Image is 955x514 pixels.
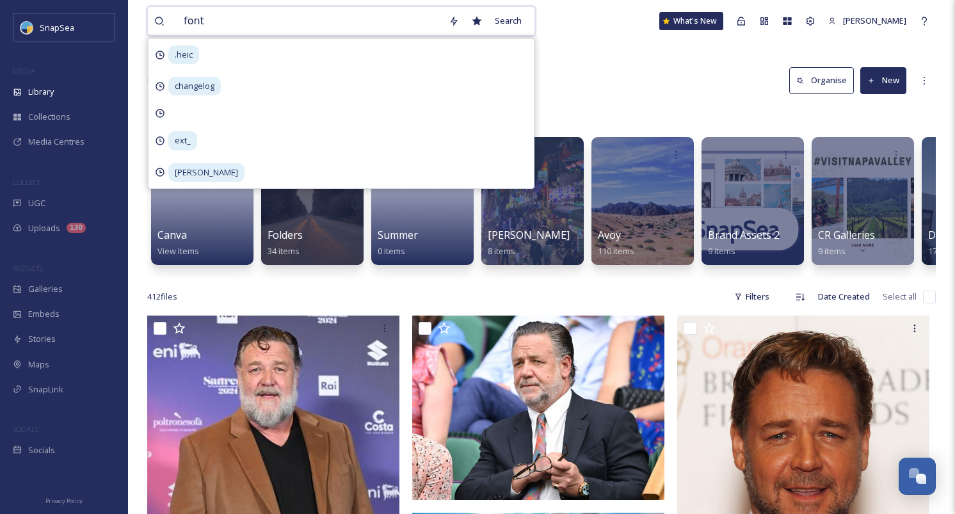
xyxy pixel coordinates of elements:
[147,291,177,303] span: 412 file s
[789,67,860,93] a: Organise
[708,229,780,257] a: Brand Assets 29 items
[789,67,854,93] button: Organise
[168,45,199,64] span: .heic
[488,228,570,242] span: [PERSON_NAME]
[45,497,83,505] span: Privacy Policy
[843,15,906,26] span: [PERSON_NAME]
[13,263,42,273] span: WIDGETS
[488,229,570,257] a: [PERSON_NAME]8 items
[883,291,917,303] span: Select all
[45,492,83,508] a: Privacy Policy
[708,228,780,242] span: Brand Assets 2
[812,284,876,309] div: Date Created
[28,383,63,396] span: SnapLink
[598,228,621,242] span: Avoy
[28,444,55,456] span: Socials
[177,7,442,35] input: Search your library
[659,12,723,30] a: What's New
[822,8,913,33] a: [PERSON_NAME]
[168,163,245,182] span: [PERSON_NAME]
[378,229,418,257] a: Summer0 items
[67,223,86,233] div: 130
[598,245,634,257] span: 110 items
[13,66,35,76] span: MEDIA
[28,283,63,295] span: Galleries
[168,131,197,150] span: ext_
[899,458,936,495] button: Open Chat
[268,245,300,257] span: 34 items
[378,245,405,257] span: 0 items
[818,229,875,257] a: CR Galleries9 items
[157,245,199,257] span: View Items
[28,86,54,98] span: Library
[28,111,70,123] span: Collections
[13,177,40,187] span: COLLECT
[28,333,56,345] span: Stories
[13,424,38,434] span: SOCIALS
[28,197,45,209] span: UGC
[378,228,418,242] span: Summer
[488,8,528,33] div: Search
[268,229,303,257] a: Folders34 items
[28,222,60,234] span: Uploads
[860,67,906,93] button: New
[28,308,60,320] span: Embeds
[818,245,846,257] span: 9 items
[168,77,221,95] span: changelog
[488,245,515,257] span: 8 items
[708,245,735,257] span: 9 items
[268,228,303,242] span: Folders
[28,136,84,148] span: Media Centres
[412,316,664,500] img: gettyimages-2223066424-686520e923869.jpg
[147,131,257,265] a: INTEGRATIONCanvaView Items
[157,228,187,242] span: Canva
[20,21,33,34] img: snapsea-logo.png
[40,22,74,33] span: SnapSea
[818,228,875,242] span: CR Galleries
[28,358,49,371] span: Maps
[598,229,634,257] a: Avoy110 items
[728,284,776,309] div: Filters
